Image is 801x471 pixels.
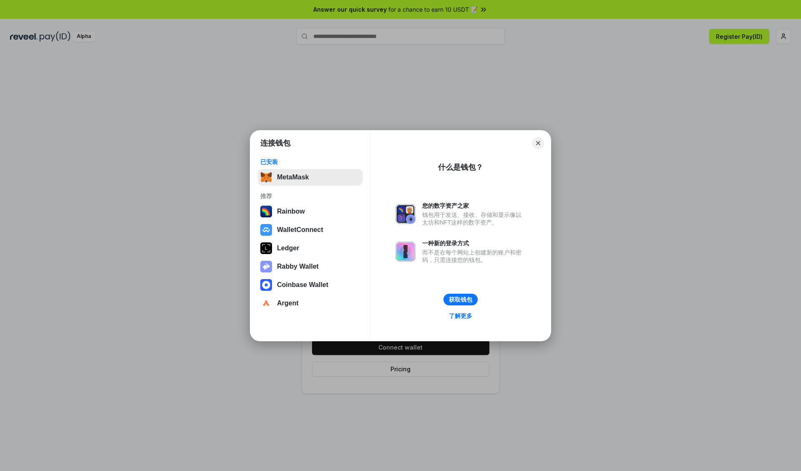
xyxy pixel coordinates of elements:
[260,224,272,236] img: svg+xml,%3Csvg%20width%3D%2228%22%20height%3D%2228%22%20viewBox%3D%220%200%2028%2028%22%20fill%3D...
[532,137,544,149] button: Close
[449,312,472,320] div: 了解更多
[258,203,363,220] button: Rainbow
[422,249,526,264] div: 而不是在每个网站上创建新的账户和密码，只需连接您的钱包。
[258,295,363,312] button: Argent
[260,192,360,200] div: 推荐
[260,297,272,309] img: svg+xml,%3Csvg%20width%3D%2228%22%20height%3D%2228%22%20viewBox%3D%220%200%2028%2028%22%20fill%3D...
[277,300,299,307] div: Argent
[260,158,360,166] div: 已安装
[395,242,416,262] img: svg+xml,%3Csvg%20xmlns%3D%22http%3A%2F%2Fwww.w3.org%2F2000%2Fsvg%22%20fill%3D%22none%22%20viewBox...
[422,239,526,247] div: 一种新的登录方式
[422,202,526,209] div: 您的数字资产之家
[260,261,272,272] img: svg+xml,%3Csvg%20xmlns%3D%22http%3A%2F%2Fwww.w3.org%2F2000%2Fsvg%22%20fill%3D%22none%22%20viewBox...
[422,211,526,226] div: 钱包用于发送、接收、存储和显示像以太坊和NFT这样的数字资产。
[277,208,305,215] div: Rainbow
[395,204,416,224] img: svg+xml,%3Csvg%20xmlns%3D%22http%3A%2F%2Fwww.w3.org%2F2000%2Fsvg%22%20fill%3D%22none%22%20viewBox...
[258,258,363,275] button: Rabby Wallet
[277,244,299,252] div: Ledger
[260,138,290,148] h1: 连接钱包
[258,169,363,186] button: MetaMask
[438,162,483,172] div: 什么是钱包？
[277,174,309,181] div: MetaMask
[260,206,272,217] img: svg+xml,%3Csvg%20width%3D%22120%22%20height%3D%22120%22%20viewBox%3D%220%200%20120%20120%22%20fil...
[258,222,363,238] button: WalletConnect
[443,294,478,305] button: 获取钱包
[277,281,328,289] div: Coinbase Wallet
[277,263,319,270] div: Rabby Wallet
[444,310,477,321] a: 了解更多
[258,240,363,257] button: Ledger
[260,279,272,291] img: svg+xml,%3Csvg%20width%3D%2228%22%20height%3D%2228%22%20viewBox%3D%220%200%2028%2028%22%20fill%3D...
[260,242,272,254] img: svg+xml,%3Csvg%20xmlns%3D%22http%3A%2F%2Fwww.w3.org%2F2000%2Fsvg%22%20width%3D%2228%22%20height%3...
[449,296,472,303] div: 获取钱包
[258,277,363,293] button: Coinbase Wallet
[260,171,272,183] img: svg+xml,%3Csvg%20fill%3D%22none%22%20height%3D%2233%22%20viewBox%3D%220%200%2035%2033%22%20width%...
[277,226,323,234] div: WalletConnect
